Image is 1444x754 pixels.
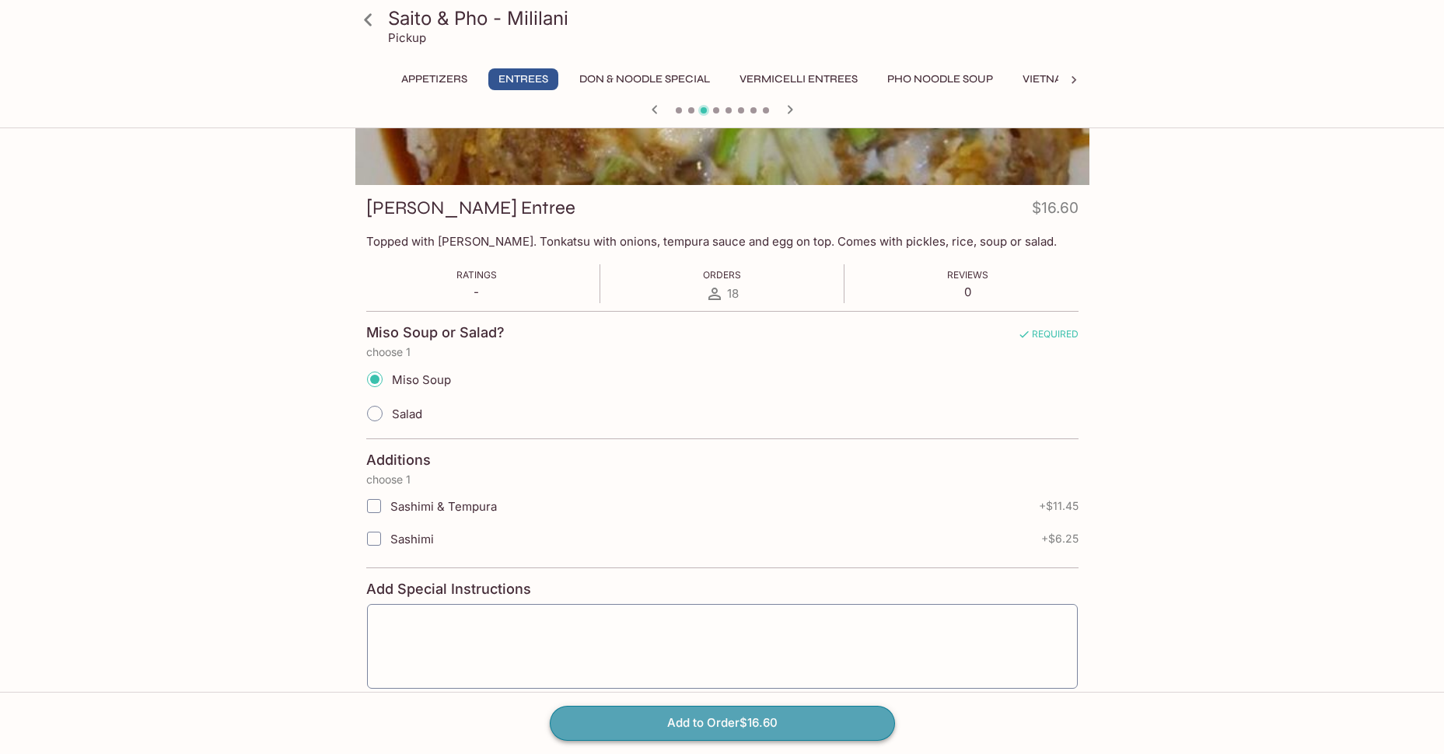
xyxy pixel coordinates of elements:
h3: Saito & Pho - Mililani [388,6,1083,30]
h4: $16.60 [1032,196,1079,226]
p: choose 1 [366,346,1079,358]
p: Topped with [PERSON_NAME]. Tonkatsu with onions, tempura sauce and egg on top. Comes with pickles... [366,234,1079,249]
span: REQUIRED [1018,328,1079,346]
button: Pho Noodle Soup [879,68,1002,90]
h4: Additions [366,452,431,469]
span: Reviews [947,269,988,281]
button: Appetizers [393,68,476,90]
span: + $11.45 [1039,500,1079,512]
span: Ratings [456,269,497,281]
span: Salad [392,407,422,421]
button: Entrees [488,68,558,90]
span: 18 [727,286,739,301]
h4: Add Special Instructions [366,581,1079,598]
p: 0 [947,284,988,299]
button: Don & Noodle Special [571,68,719,90]
span: Miso Soup [392,372,451,387]
button: Vermicelli Entrees [731,68,866,90]
span: + $6.25 [1041,532,1079,545]
span: Sashimi & Tempura [390,499,497,514]
h4: Miso Soup or Salad? [366,324,505,341]
p: Pickup [388,30,426,45]
button: Vietnamese Sandwiches [1014,68,1178,90]
span: Sashimi [390,532,434,546]
p: choose 1 [366,473,1079,486]
span: Orders [703,269,741,281]
h3: [PERSON_NAME] Entree [366,196,575,220]
button: Add to Order$16.60 [550,706,895,740]
p: - [456,284,497,299]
